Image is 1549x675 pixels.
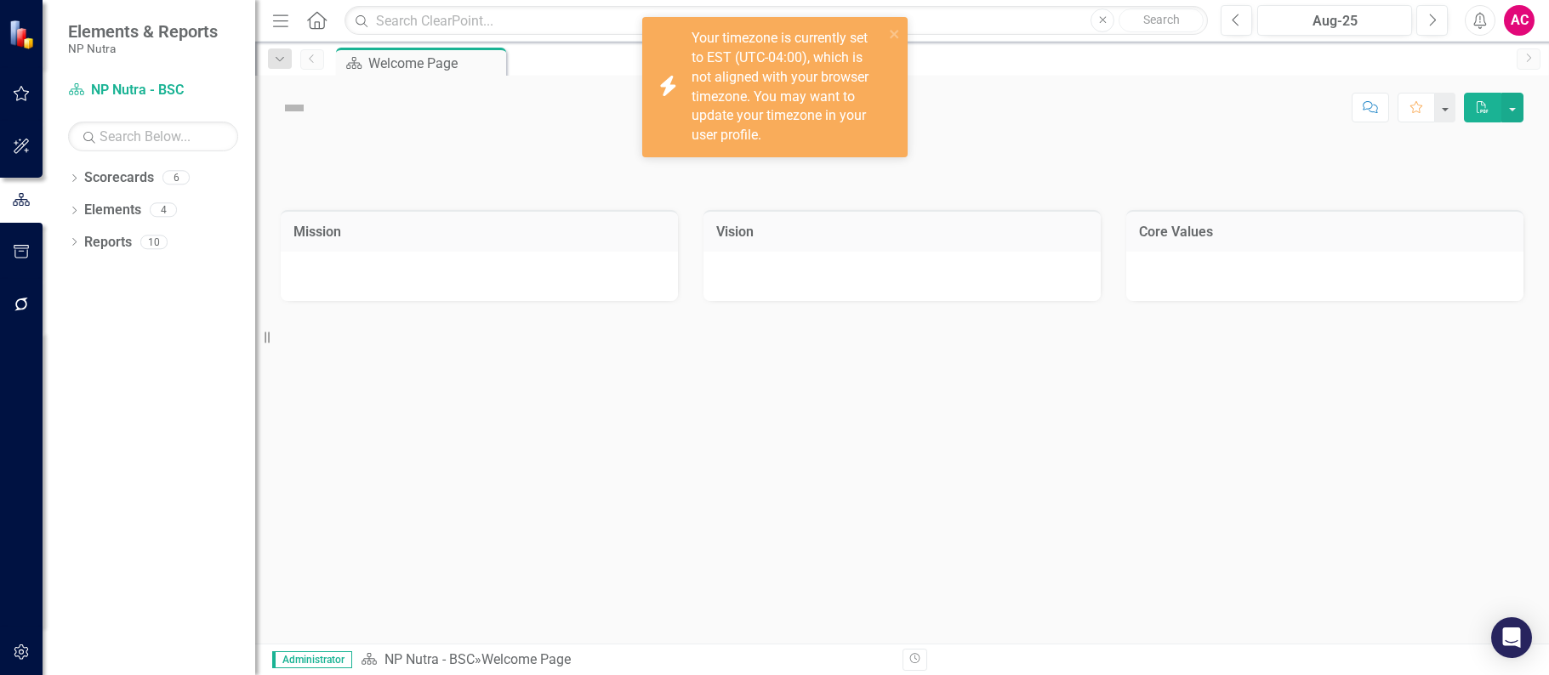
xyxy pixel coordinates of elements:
span: Administrator [272,651,352,668]
button: Search [1119,9,1204,32]
div: Welcome Page [481,651,571,667]
div: » [361,650,890,670]
h3: Vision [716,224,1088,240]
img: ClearPoint Strategy [9,19,38,48]
div: Aug-25 [1263,11,1406,31]
a: Reports [84,233,132,252]
a: Scorecards [84,168,154,188]
div: 10 [140,235,168,249]
h3: Core Values [1139,224,1511,240]
input: Search ClearPoint... [345,6,1208,36]
img: Not Defined [281,94,308,122]
div: Your timezone is currently set to EST (UTC-04:00), which is not aligned with your browser timezon... [692,29,884,145]
button: Aug-25 [1257,5,1412,36]
a: Elements [84,201,141,220]
button: AC [1504,5,1535,36]
input: Search Below... [68,122,238,151]
a: NP Nutra - BSC [384,651,475,667]
span: Elements & Reports [68,21,218,42]
div: 4 [150,203,177,218]
small: NP Nutra [68,42,218,55]
div: 6 [162,171,190,185]
a: NP Nutra - BSC [68,81,238,100]
span: Search [1143,13,1180,26]
button: close [889,24,901,43]
div: Open Intercom Messenger [1491,617,1532,658]
div: Welcome Page [368,53,502,74]
h3: Mission [293,224,665,240]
